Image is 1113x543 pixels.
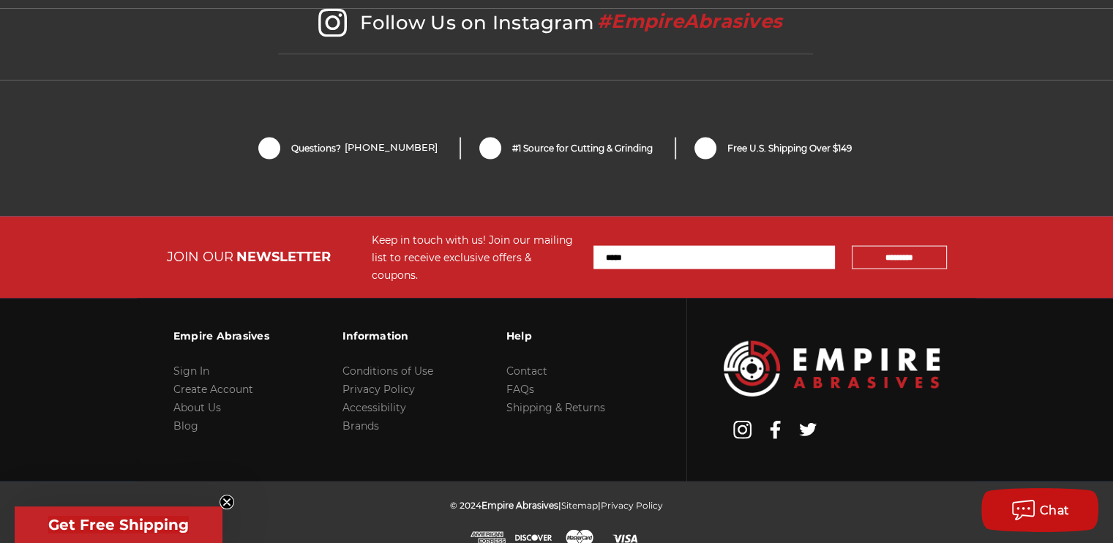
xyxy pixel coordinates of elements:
a: Sign In [173,364,209,378]
span: #EmpireAbrasives [597,10,782,33]
span: Chat [1040,503,1070,517]
a: Shipping & Returns [506,401,605,414]
p: © 2024 | | [450,496,663,514]
a: Contact [506,364,547,378]
a: Conditions of Use [342,364,433,378]
a: About Us [173,401,221,414]
span: NEWSLETTER [236,249,331,265]
a: Sitemap [561,500,598,511]
span: Questions? [291,142,438,155]
h2: Follow Us on Instagram [278,9,812,55]
button: Close teaser [220,495,234,509]
h3: Empire Abrasives [173,321,269,351]
h3: Help [506,321,605,351]
a: FAQs [506,383,534,396]
span: JOIN OUR [167,249,233,265]
a: Create Account [173,383,253,396]
a: Privacy Policy [601,500,663,511]
div: Keep in touch with us! Join our mailing list to receive exclusive offers & coupons. [372,231,579,284]
a: Brands [342,419,379,432]
a: [PHONE_NUMBER] [345,142,438,155]
div: Get Free ShippingClose teaser [15,506,222,543]
a: #EmpireAbrasives [593,11,786,34]
a: Accessibility [342,401,406,414]
span: Get Free Shipping [48,516,189,533]
img: Empire Abrasives Logo Image [724,341,940,397]
a: Privacy Policy [342,383,415,396]
a: Blog [173,419,198,432]
span: #1 Source for Cutting & Grinding [512,142,653,155]
span: Empire Abrasives [481,500,558,511]
button: Chat [981,488,1098,532]
span: Free U.S. Shipping Over $149 [727,142,852,155]
h3: Information [342,321,433,351]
